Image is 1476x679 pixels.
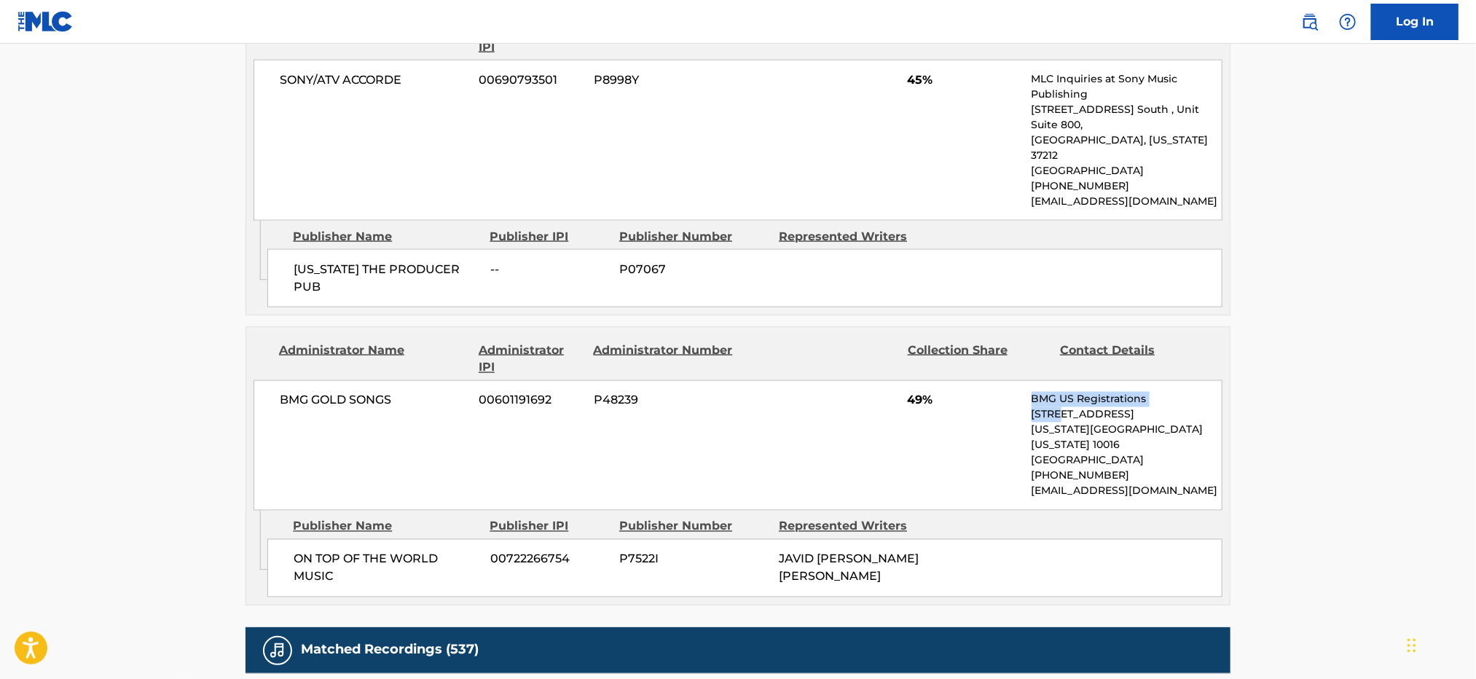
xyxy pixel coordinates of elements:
[1371,4,1459,40] a: Log In
[479,392,583,409] span: 00601191692
[294,261,479,296] span: [US_STATE] THE PRODUCER PUB
[490,551,608,568] span: 00722266754
[301,642,479,659] h5: Matched Recordings (537)
[779,228,927,246] div: Represented Writers
[1032,392,1222,407] p: BMG US Registrations
[1032,407,1222,423] p: [STREET_ADDRESS]
[1301,13,1319,31] img: search
[779,518,927,535] div: Represented Writers
[280,392,468,409] span: BMG GOLD SONGS
[1032,423,1222,453] p: [US_STATE][GEOGRAPHIC_DATA][US_STATE] 10016
[280,71,468,89] span: SONY/ATV ACCORDE
[490,518,608,535] div: Publisher IPI
[1339,13,1357,31] img: help
[619,551,768,568] span: P7522I
[1032,194,1222,209] p: [EMAIL_ADDRESS][DOMAIN_NAME]
[619,228,768,246] div: Publisher Number
[293,518,479,535] div: Publisher Name
[594,71,735,89] span: P8998Y
[779,552,919,584] span: JAVID [PERSON_NAME] [PERSON_NAME]
[479,71,583,89] span: 00690793501
[1032,102,1222,133] p: [STREET_ADDRESS] South , Unit Suite 800,
[17,11,74,32] img: MLC Logo
[908,71,1021,89] span: 45%
[1032,178,1222,194] p: [PHONE_NUMBER]
[1032,133,1222,163] p: [GEOGRAPHIC_DATA], [US_STATE] 37212
[490,228,608,246] div: Publisher IPI
[1032,163,1222,178] p: [GEOGRAPHIC_DATA]
[1032,453,1222,468] p: [GEOGRAPHIC_DATA]
[593,342,734,377] div: Administrator Number
[594,392,735,409] span: P48239
[908,392,1021,409] span: 49%
[1032,468,1222,484] p: [PHONE_NUMBER]
[1333,7,1362,36] div: Help
[1032,71,1222,102] p: MLC Inquiries at Sony Music Publishing
[490,261,608,278] span: --
[619,518,768,535] div: Publisher Number
[1060,342,1201,377] div: Contact Details
[1032,484,1222,499] p: [EMAIL_ADDRESS][DOMAIN_NAME]
[908,342,1049,377] div: Collection Share
[1408,624,1416,667] div: Drag
[279,342,468,377] div: Administrator Name
[1295,7,1324,36] a: Public Search
[294,551,479,586] span: ON TOP OF THE WORLD MUSIC
[269,642,286,659] img: Matched Recordings
[1403,609,1476,679] iframe: Chat Widget
[479,342,582,377] div: Administrator IPI
[293,228,479,246] div: Publisher Name
[619,261,768,278] span: P07067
